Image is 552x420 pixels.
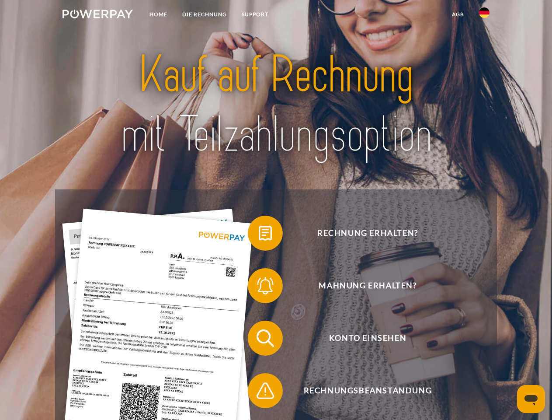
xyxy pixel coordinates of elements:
iframe: Schaltfläche zum Öffnen des Messaging-Fensters [517,385,545,413]
button: Konto einsehen [248,321,475,356]
img: qb_bell.svg [254,275,276,297]
img: qb_search.svg [254,327,276,349]
a: SUPPORT [234,7,276,22]
a: agb [444,7,472,22]
span: Mahnung erhalten? [260,268,475,303]
a: Home [142,7,175,22]
img: title-powerpay_de.svg [83,42,469,168]
span: Rechnung erhalten? [260,216,475,251]
button: Rechnungsbeanstandung [248,373,475,408]
button: Mahnung erhalten? [248,268,475,303]
button: Rechnung erhalten? [248,216,475,251]
img: qb_warning.svg [254,380,276,402]
span: Rechnungsbeanstandung [260,373,475,408]
span: Konto einsehen [260,321,475,356]
img: qb_bill.svg [254,222,276,244]
img: de [479,7,490,18]
img: logo-powerpay-white.svg [62,10,133,18]
a: DIE RECHNUNG [175,7,234,22]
